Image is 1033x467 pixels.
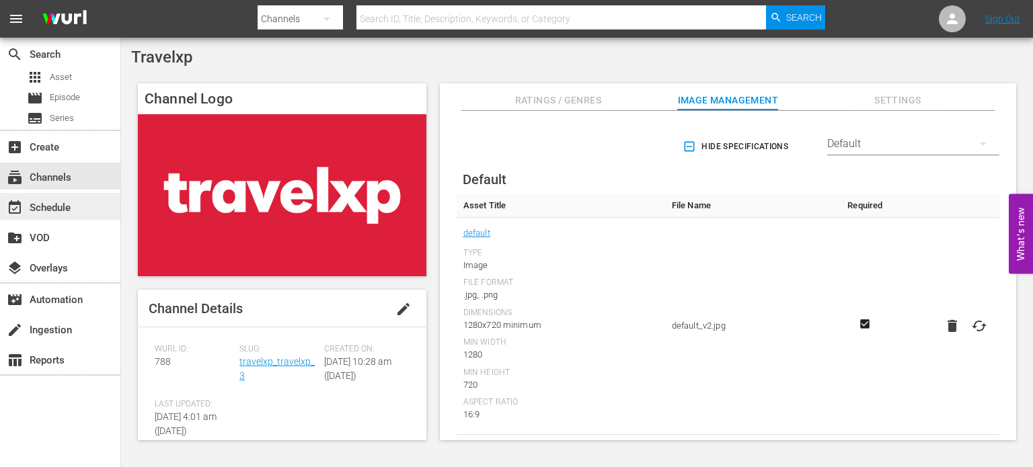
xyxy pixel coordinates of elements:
[27,69,43,85] span: Asset
[32,3,97,35] img: ans4CAIJ8jUAAAAAAAAAAAAAAAAAAAAAAAAgQb4GAAAAAAAAAAAAAAAAAAAAAAAAJMjXAAAAAAAAAAAAAAAAAAAAAAAAgAT5G...
[985,13,1020,24] a: Sign Out
[463,288,658,302] div: .jpg, .png
[463,171,506,187] span: Default
[677,92,778,109] span: Image Management
[27,90,43,106] span: Episode
[7,200,23,216] span: Schedule
[7,46,23,62] span: Search
[395,301,412,317] span: edit
[324,344,402,355] span: Created On:
[463,348,658,362] div: 1280
[7,292,23,308] span: Automation
[827,125,999,163] div: Default
[457,194,665,218] th: Asset Title
[7,352,23,368] span: Reports
[463,248,658,259] div: Type
[155,411,217,436] span: [DATE] 4:01 am ([DATE])
[131,48,192,67] span: Travelxp
[463,378,658,392] div: 720
[463,308,658,319] div: Dimensions
[239,356,315,381] a: travelxp_travelxp_3
[665,194,841,218] th: File Name
[50,91,80,104] span: Episode
[685,140,788,154] span: Hide Specifications
[680,128,794,165] button: Hide Specifications
[1009,194,1033,273] button: Open Feedback Widget
[463,368,658,378] div: Min Height
[841,194,890,218] th: Required
[155,344,233,355] span: Wurl ID:
[138,114,426,276] img: Travelxp
[463,319,658,332] div: 1280x720 minimum
[138,83,426,114] h4: Channel Logo
[7,322,23,338] span: Ingestion
[857,318,873,330] svg: Required
[463,408,658,421] div: 16:9
[155,399,233,410] span: Last Updated:
[508,92,609,109] span: Ratings / Genres
[665,218,841,435] td: default_v2.jpg
[463,337,658,348] div: Min Width
[847,92,948,109] span: Settings
[8,11,24,27] span: menu
[7,139,23,155] span: Create
[50,71,72,84] span: Asset
[239,344,317,355] span: Slug:
[149,300,243,316] span: Channel Details
[786,5,822,30] span: Search
[387,293,420,325] button: edit
[463,278,658,288] div: File Format
[50,112,74,125] span: Series
[7,260,23,276] span: Overlays
[766,5,825,30] button: Search
[7,230,23,246] span: VOD
[463,397,658,408] div: Aspect Ratio
[463,224,490,242] a: default
[155,356,171,367] span: 788
[463,259,658,272] div: Image
[7,169,23,185] span: Channels
[27,110,43,126] span: Series
[324,356,391,381] span: [DATE] 10:28 am ([DATE])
